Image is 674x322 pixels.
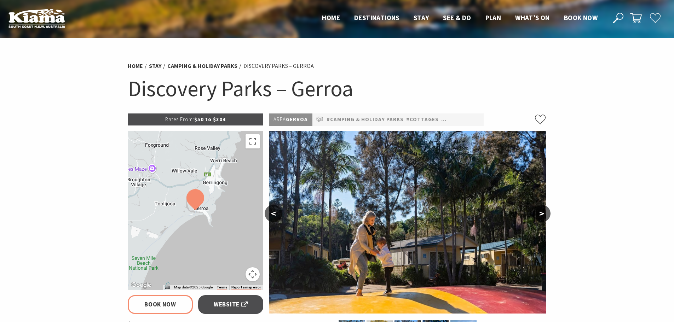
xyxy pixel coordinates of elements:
img: Google [129,281,153,290]
button: Map camera controls [246,267,260,281]
span: Website [214,300,248,309]
a: #Camping & Holiday Parks [327,115,404,124]
span: Destinations [354,13,399,22]
span: Home [322,13,340,22]
a: Home [128,62,143,70]
button: Keyboard shortcuts [165,285,170,290]
button: Toggle fullscreen view [246,134,260,148]
h1: Discovery Parks – Gerroa [128,74,547,103]
button: < [265,205,282,222]
p: Gerroa [269,113,312,126]
a: Terms (opens in new tab) [217,285,227,289]
img: Kiama Logo [8,8,65,28]
a: Click to see this area on Google Maps [129,281,153,290]
a: Report a map error [231,285,261,289]
li: Discovery Parks – Gerroa [243,62,314,71]
button: > [533,205,551,222]
span: What’s On [515,13,550,22]
span: Book now [564,13,598,22]
span: Area [273,116,286,123]
span: Rates From: [165,116,194,123]
a: #Cottages [406,115,439,124]
img: Bouncy Pillow [269,131,546,314]
a: Camping & Holiday Parks [167,62,237,70]
span: See & Do [443,13,471,22]
span: Plan [485,13,501,22]
span: Map data ©2025 Google [174,285,213,289]
nav: Main Menu [315,12,605,24]
a: Website [198,295,264,314]
a: Book Now [128,295,193,314]
a: Stay [149,62,161,70]
span: Stay [414,13,429,22]
p: $50 to $304 [128,113,264,125]
a: #Pet Friendly [441,115,482,124]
